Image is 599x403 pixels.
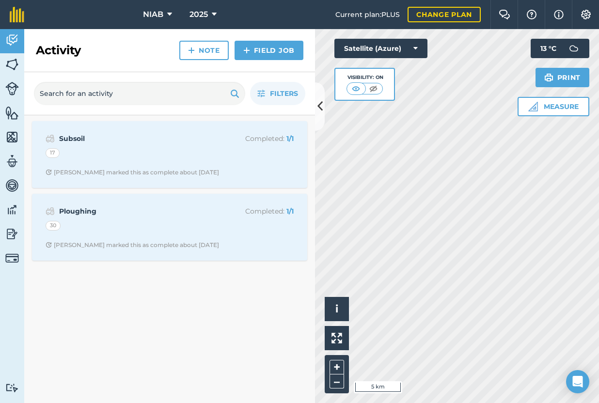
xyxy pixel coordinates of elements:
[10,7,24,22] img: fieldmargin Logo
[5,82,19,95] img: svg+xml;base64,PD94bWwgdmVyc2lvbj0iMS4wIiBlbmNvZGluZz0idXRmLTgiPz4KPCEtLSBHZW5lcmF0b3I6IEFkb2JlIE...
[5,383,19,392] img: svg+xml;base64,PD94bWwgdmVyc2lvbj0iMS4wIiBlbmNvZGluZz0idXRmLTgiPz4KPCEtLSBHZW5lcmF0b3I6IEFkb2JlIE...
[580,10,592,19] img: A cog icon
[286,207,294,216] strong: 1 / 1
[235,41,303,60] a: Field Job
[46,169,219,176] div: [PERSON_NAME] marked this as complete about [DATE]
[59,133,213,144] strong: Subsoil
[46,221,61,231] div: 30
[243,45,250,56] img: svg+xml;base64,PHN2ZyB4bWxucz0iaHR0cDovL3d3dy53My5vcmcvMjAwMC9zdmciIHdpZHRoPSIxNCIgaGVpZ2h0PSIyNC...
[528,102,538,111] img: Ruler icon
[544,72,553,83] img: svg+xml;base64,PHN2ZyB4bWxucz0iaHR0cDovL3d3dy53My5vcmcvMjAwMC9zdmciIHdpZHRoPSIxOSIgaGVpZ2h0PSIyNC...
[566,370,589,393] div: Open Intercom Messenger
[250,82,305,105] button: Filters
[526,10,537,19] img: A question mark icon
[325,297,349,321] button: i
[554,9,564,20] img: svg+xml;base64,PHN2ZyB4bWxucz0iaHR0cDovL3d3dy53My5vcmcvMjAwMC9zdmciIHdpZHRoPSIxNyIgaGVpZ2h0PSIxNy...
[179,41,229,60] a: Note
[331,333,342,343] img: Four arrows, one pointing top left, one top right, one bottom right and the last bottom left
[531,39,589,58] button: 13 °C
[5,251,19,265] img: svg+xml;base64,PD94bWwgdmVyc2lvbj0iMS4wIiBlbmNvZGluZz0idXRmLTgiPz4KPCEtLSBHZW5lcmF0b3I6IEFkb2JlIE...
[36,43,81,58] h2: Activity
[217,133,294,144] p: Completed :
[143,9,163,20] span: NIAB
[188,45,195,56] img: svg+xml;base64,PHN2ZyB4bWxucz0iaHR0cDovL3d3dy53My5vcmcvMjAwMC9zdmciIHdpZHRoPSIxNCIgaGVpZ2h0PSIyNC...
[38,127,301,182] a: SubsoilCompleted: 1/117Clock with arrow pointing clockwise[PERSON_NAME] marked this as complete a...
[540,39,556,58] span: 13 ° C
[5,154,19,169] img: svg+xml;base64,PD94bWwgdmVyc2lvbj0iMS4wIiBlbmNvZGluZz0idXRmLTgiPz4KPCEtLSBHZW5lcmF0b3I6IEFkb2JlIE...
[189,9,208,20] span: 2025
[5,106,19,120] img: svg+xml;base64,PHN2ZyB4bWxucz0iaHR0cDovL3d3dy53My5vcmcvMjAwMC9zdmciIHdpZHRoPSI1NiIgaGVpZ2h0PSI2MC...
[367,84,379,93] img: svg+xml;base64,PHN2ZyB4bWxucz0iaHR0cDovL3d3dy53My5vcmcvMjAwMC9zdmciIHdpZHRoPSI1MCIgaGVpZ2h0PSI0MC...
[286,134,294,143] strong: 1 / 1
[335,9,400,20] span: Current plan : PLUS
[270,88,298,99] span: Filters
[38,200,301,255] a: PloughingCompleted: 1/130Clock with arrow pointing clockwise[PERSON_NAME] marked this as complete...
[59,206,213,217] strong: Ploughing
[330,374,344,388] button: –
[5,33,19,47] img: svg+xml;base64,PD94bWwgdmVyc2lvbj0iMS4wIiBlbmNvZGluZz0idXRmLTgiPz4KPCEtLSBHZW5lcmF0b3I6IEFkb2JlIE...
[46,133,55,144] img: svg+xml;base64,PD94bWwgdmVyc2lvbj0iMS4wIiBlbmNvZGluZz0idXRmLTgiPz4KPCEtLSBHZW5lcmF0b3I6IEFkb2JlIE...
[564,39,583,58] img: svg+xml;base64,PD94bWwgdmVyc2lvbj0iMS4wIiBlbmNvZGluZz0idXRmLTgiPz4KPCEtLSBHZW5lcmF0b3I6IEFkb2JlIE...
[46,241,219,249] div: [PERSON_NAME] marked this as complete about [DATE]
[518,97,589,116] button: Measure
[335,303,338,315] span: i
[46,205,55,217] img: svg+xml;base64,PD94bWwgdmVyc2lvbj0iMS4wIiBlbmNvZGluZz0idXRmLTgiPz4KPCEtLSBHZW5lcmF0b3I6IEFkb2JlIE...
[5,130,19,144] img: svg+xml;base64,PHN2ZyB4bWxucz0iaHR0cDovL3d3dy53My5vcmcvMjAwMC9zdmciIHdpZHRoPSI1NiIgaGVpZ2h0PSI2MC...
[5,178,19,193] img: svg+xml;base64,PD94bWwgdmVyc2lvbj0iMS4wIiBlbmNvZGluZz0idXRmLTgiPz4KPCEtLSBHZW5lcmF0b3I6IEFkb2JlIE...
[499,10,510,19] img: Two speech bubbles overlapping with the left bubble in the forefront
[347,74,383,81] div: Visibility: On
[350,84,362,93] img: svg+xml;base64,PHN2ZyB4bWxucz0iaHR0cDovL3d3dy53My5vcmcvMjAwMC9zdmciIHdpZHRoPSI1MCIgaGVpZ2h0PSI0MC...
[46,242,52,248] img: Clock with arrow pointing clockwise
[46,148,60,158] div: 17
[217,206,294,217] p: Completed :
[34,82,245,105] input: Search for an activity
[230,88,239,99] img: svg+xml;base64,PHN2ZyB4bWxucz0iaHR0cDovL3d3dy53My5vcmcvMjAwMC9zdmciIHdpZHRoPSIxOSIgaGVpZ2h0PSIyNC...
[5,202,19,217] img: svg+xml;base64,PD94bWwgdmVyc2lvbj0iMS4wIiBlbmNvZGluZz0idXRmLTgiPz4KPCEtLSBHZW5lcmF0b3I6IEFkb2JlIE...
[408,7,481,22] a: Change plan
[5,227,19,241] img: svg+xml;base64,PD94bWwgdmVyc2lvbj0iMS4wIiBlbmNvZGluZz0idXRmLTgiPz4KPCEtLSBHZW5lcmF0b3I6IEFkb2JlIE...
[5,57,19,72] img: svg+xml;base64,PHN2ZyB4bWxucz0iaHR0cDovL3d3dy53My5vcmcvMjAwMC9zdmciIHdpZHRoPSI1NiIgaGVpZ2h0PSI2MC...
[46,169,52,175] img: Clock with arrow pointing clockwise
[334,39,427,58] button: Satellite (Azure)
[536,68,590,87] button: Print
[330,360,344,374] button: +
